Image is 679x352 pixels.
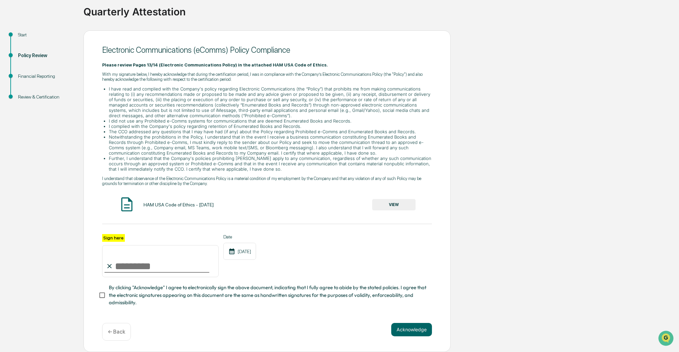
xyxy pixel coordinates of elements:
label: Sign here [102,234,125,242]
li: I have read and complied with the Company's policy regarding Electronic Communications (the “Poli... [109,86,432,118]
li: I complied with the Company's policy regarding retention of Enumerated Books and Records. [109,124,432,129]
button: Start new chat [114,53,122,61]
p: I understand that observance of the Electronic Communications Policy is a material condition of m... [102,176,432,186]
div: [DATE] [223,243,256,260]
div: Electronic Communications (eComms) Policy Compliance [102,45,432,55]
img: 1746055101610-c473b297-6a78-478c-a979-82029cc54cd1 [7,51,19,63]
span: Pylon [66,113,81,118]
div: Start [18,31,73,38]
span: Preclearance [13,84,43,91]
div: Start new chat [23,51,109,58]
p: With my signature below, I hereby acknowledge that during the certification period, I was in comp... [102,72,432,82]
div: We're available if you need us! [23,58,84,63]
strong: Please review Pages 13/14 (Electronic Communications Policy) in the attached HAM USA Code of Ethics. [102,62,328,67]
label: Date [223,234,256,239]
p: How can we help? [7,14,122,25]
div: 🖐️ [7,85,12,90]
li: The CCO addressed any questions that I may have had (if any) about the Policy regarding Prohibite... [109,129,432,134]
button: VIEW [372,199,416,210]
iframe: Open customer support [658,330,676,348]
a: 🖐️Preclearance [4,81,46,94]
span: Attestations [55,84,83,91]
div: Policy Review [18,52,73,59]
div: 🔎 [7,98,12,103]
p: ← Back [108,329,125,335]
a: 🗄️Attestations [46,81,85,94]
button: Acknowledge [391,323,432,336]
div: Financial Reporting [18,73,73,80]
a: 🔎Data Lookup [4,94,45,106]
span: By clicking "Acknowledge" I agree to electronically sign the above document, indicating that I fu... [109,284,427,306]
li: Further, I understand that the Company's policies prohibiting [PERSON_NAME] apply to any communic... [109,156,432,172]
li: Notwithstanding the prohibitions in the Policy, I understand that in the event I receive a busine... [109,134,432,156]
li: I did not use any Prohibited e-Comms systems for communications that are deemed Enumerated Books ... [109,118,432,124]
div: Quarterly Attestation [83,0,676,18]
a: Powered byPylon [47,113,81,118]
div: Review & Certification [18,94,73,101]
div: HAM USA Code of Ethics - [DATE] [144,202,214,207]
div: 🗄️ [48,85,54,90]
span: Data Lookup [13,97,42,104]
img: Document Icon [119,196,135,213]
